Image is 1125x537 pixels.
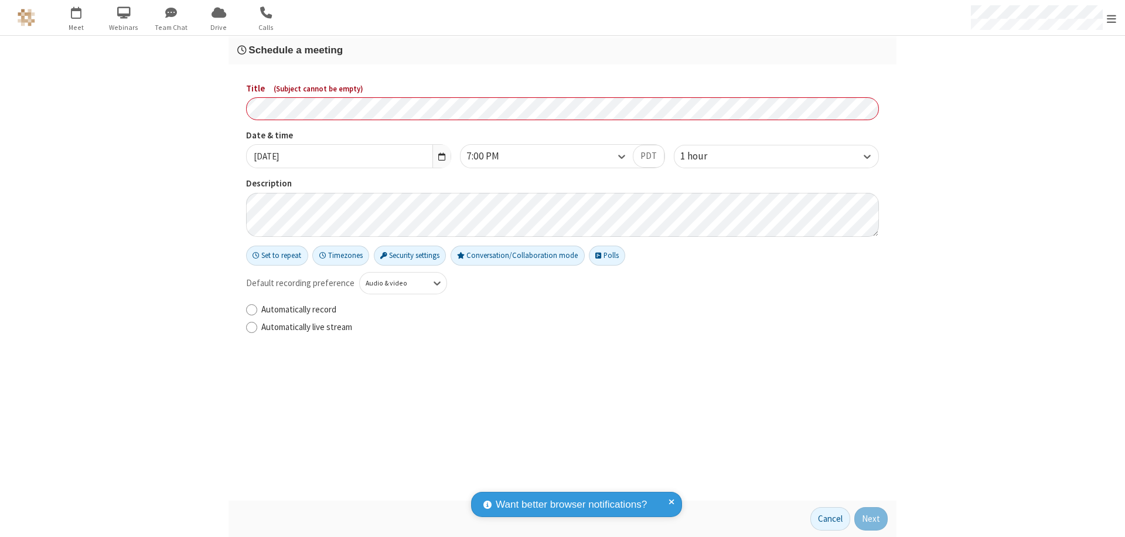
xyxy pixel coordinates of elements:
[197,22,241,33] span: Drive
[246,129,451,142] label: Date & time
[244,22,288,33] span: Calls
[246,82,879,96] label: Title
[312,246,369,266] button: Timezones
[246,277,354,290] span: Default recording preference
[261,321,879,334] label: Automatically live stream
[374,246,446,266] button: Security settings
[854,507,888,531] button: Next
[633,145,664,168] button: PDT
[274,84,363,94] span: ( Subject cannot be empty )
[366,278,421,288] div: Audio & video
[246,177,879,191] label: Description
[149,22,193,33] span: Team Chat
[54,22,98,33] span: Meet
[680,149,727,164] div: 1 hour
[496,497,647,512] span: Want better browser notifications?
[451,246,585,266] button: Conversation/Collaboration mode
[18,9,35,26] img: QA Selenium DO NOT DELETE OR CHANGE
[248,44,343,56] span: Schedule a meeting
[589,246,625,266] button: Polls
[810,507,850,531] button: Cancel
[261,303,879,317] label: Automatically record
[246,246,308,266] button: Set to repeat
[102,22,146,33] span: Webinars
[466,149,519,164] div: 7:00 PM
